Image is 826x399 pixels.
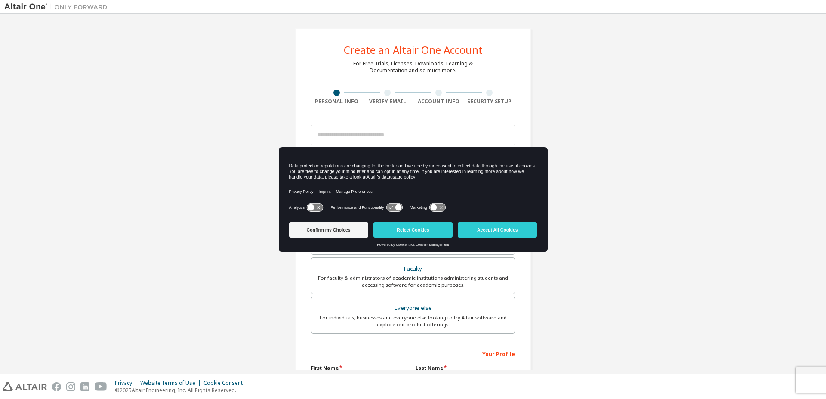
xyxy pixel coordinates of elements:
div: For faculty & administrators of academic institutions administering students and accessing softwa... [317,275,509,288]
div: Account Info [413,98,464,105]
img: instagram.svg [66,382,75,391]
p: © 2025 Altair Engineering, Inc. All Rights Reserved. [115,387,248,394]
div: For individuals, businesses and everyone else looking to try Altair software and explore our prod... [317,314,509,328]
div: Everyone else [317,302,509,314]
label: First Name [311,365,410,371]
div: Create an Altair One Account [344,45,483,55]
div: For Free Trials, Licenses, Downloads, Learning & Documentation and so much more. [353,60,473,74]
div: Personal Info [311,98,362,105]
div: Your Profile [311,346,515,360]
img: altair_logo.svg [3,382,47,391]
div: Cookie Consent [203,380,248,387]
img: facebook.svg [52,382,61,391]
img: linkedin.svg [80,382,89,391]
div: Faculty [317,263,509,275]
div: Privacy [115,380,140,387]
img: Altair One [4,3,112,11]
img: youtube.svg [95,382,107,391]
div: Security Setup [464,98,515,105]
label: Last Name [416,365,515,371]
div: Verify Email [362,98,413,105]
div: Website Terms of Use [140,380,203,387]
